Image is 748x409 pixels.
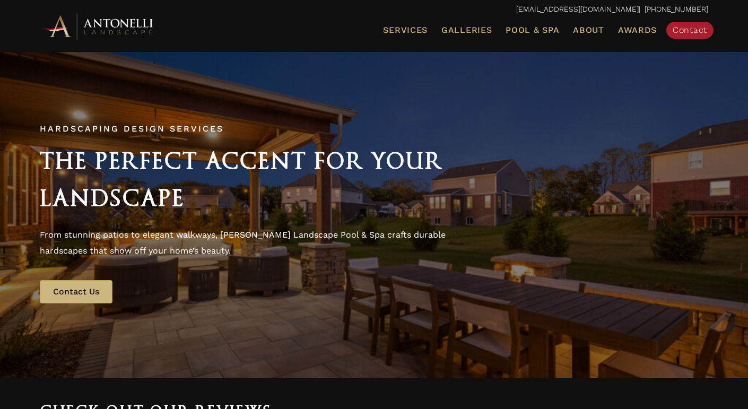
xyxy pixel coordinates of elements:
a: Contact [666,22,714,39]
span: The Perfect Accent for Your Landscape [40,147,443,211]
span: Contact Us [53,286,99,297]
span: Contact [673,25,707,35]
p: | [PHONE_NUMBER] [40,3,708,16]
span: Galleries [441,25,492,35]
span: From stunning patios to elegant walkways, [PERSON_NAME] Landscape Pool & Spa crafts durable hards... [40,230,446,256]
a: Awards [614,23,661,37]
span: Services [383,26,428,34]
span: Awards [618,25,657,35]
a: Services [379,23,432,37]
a: [EMAIL_ADDRESS][DOMAIN_NAME] [516,5,639,13]
span: Pool & Spa [506,25,559,35]
span: Hardscaping Design Services [40,124,224,134]
a: Contact Us [40,280,112,303]
a: About [569,23,608,37]
a: Galleries [437,23,496,37]
span: About [573,26,604,34]
img: Antonelli Horizontal Logo [40,12,156,41]
a: Pool & Spa [501,23,563,37]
